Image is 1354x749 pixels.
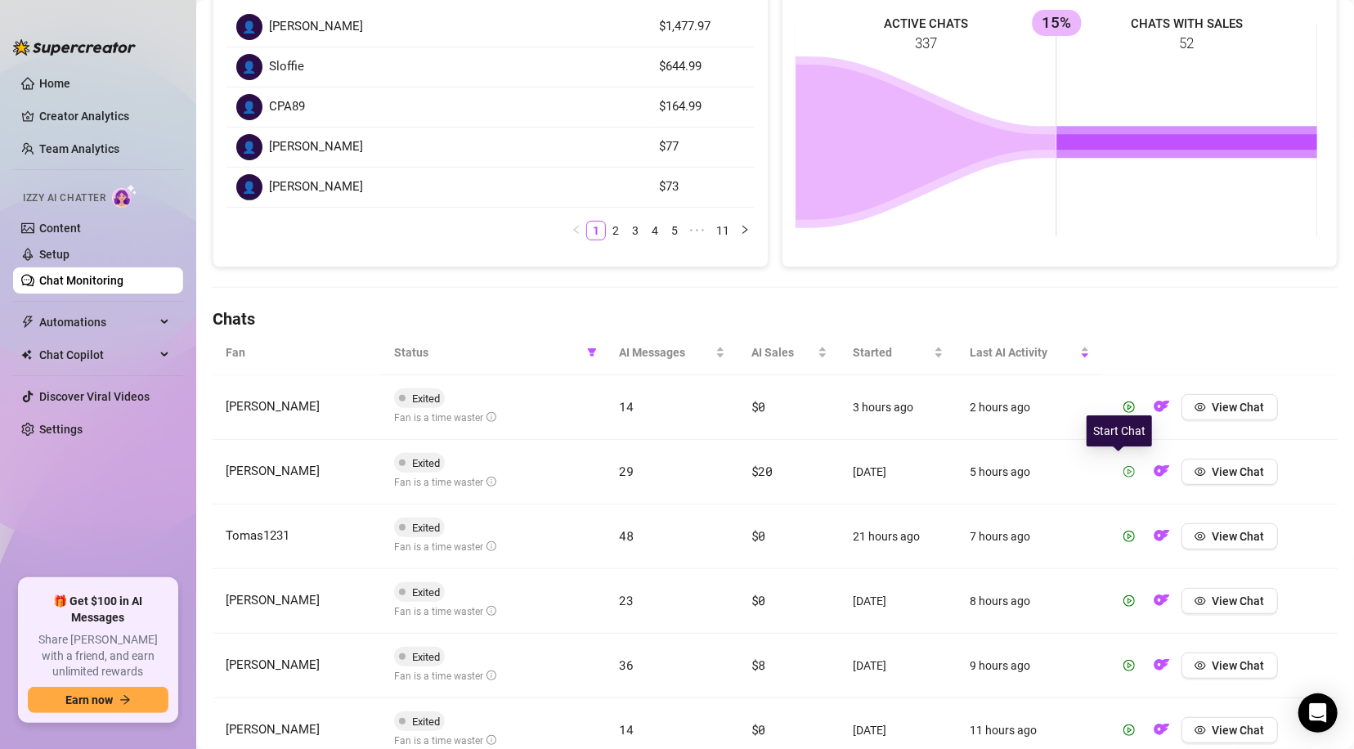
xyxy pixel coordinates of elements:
li: 1 [586,221,606,240]
td: 9 hours ago [957,634,1103,698]
span: Izzy AI Chatter [23,191,105,206]
td: 3 hours ago [841,375,957,440]
th: AI Messages [607,330,738,375]
span: $0 [751,592,765,608]
span: info-circle [486,412,496,422]
span: Exited [412,457,440,469]
button: View Chat [1181,717,1278,743]
a: OF [1149,727,1175,740]
a: 11 [711,222,734,240]
span: AI Sales [751,343,814,361]
td: 7 hours ago [957,505,1103,569]
span: eye [1195,660,1206,671]
span: filter [587,348,597,357]
td: 21 hours ago [841,505,957,569]
a: OF [1149,598,1175,611]
img: OF [1154,527,1170,544]
span: play-circle [1123,401,1135,413]
li: Next 5 Pages [684,221,711,240]
td: [DATE] [841,440,957,505]
span: [PERSON_NAME] [226,722,320,737]
img: OF [1154,592,1170,608]
span: play-circle [1123,466,1135,478]
span: Exited [412,522,440,534]
button: right [735,221,755,240]
img: OF [1154,721,1170,738]
button: OF [1149,653,1175,679]
span: Sloffie [269,57,304,77]
span: Share [PERSON_NAME] with a friend, and earn unlimited rewards [28,632,168,680]
img: OF [1154,657,1170,673]
span: eye [1195,724,1206,736]
article: $77 [659,137,745,157]
span: info-circle [486,477,496,487]
span: View Chat [1213,401,1265,414]
div: Start Chat [1087,415,1152,446]
span: Automations [39,309,155,335]
li: 3 [625,221,645,240]
li: 2 [606,221,625,240]
span: 14 [620,398,634,415]
span: CPA89 [269,97,305,117]
a: Team Analytics [39,142,119,155]
button: View Chat [1181,459,1278,485]
span: $8 [751,657,765,673]
h4: Chats [213,307,1338,330]
div: 👤 [236,54,262,80]
article: $73 [659,177,745,197]
a: 2 [607,222,625,240]
span: right [740,225,750,235]
span: Exited [412,651,440,663]
a: Discover Viral Videos [39,390,150,403]
button: OF [1149,459,1175,485]
a: OF [1149,533,1175,546]
span: View Chat [1213,530,1265,543]
button: left [567,221,586,240]
img: OF [1154,463,1170,479]
a: Home [39,77,70,90]
img: Chat Copilot [21,349,32,361]
button: OF [1149,394,1175,420]
a: Setup [39,248,69,261]
span: Tomas1231 [226,528,289,543]
a: Creator Analytics [39,103,170,129]
span: AI Messages [620,343,712,361]
span: Fan is a time waster [394,412,496,424]
a: 5 [666,222,684,240]
a: OF [1149,662,1175,675]
th: Fan [213,330,381,375]
span: $0 [751,527,765,544]
span: eye [1195,595,1206,607]
td: [DATE] [841,569,957,634]
button: View Chat [1181,588,1278,614]
article: $164.99 [659,97,745,117]
span: [PERSON_NAME] [226,464,320,478]
span: Fan is a time waster [394,541,496,553]
a: Chat Monitoring [39,274,123,287]
a: Settings [39,423,83,436]
span: [PERSON_NAME] [226,399,320,414]
span: $0 [751,721,765,738]
span: Fan is a time waster [394,735,496,747]
div: Open Intercom Messenger [1298,693,1338,733]
span: View Chat [1213,724,1265,737]
span: View Chat [1213,594,1265,608]
span: Fan is a time waster [394,671,496,682]
button: Earn nowarrow-right [28,687,168,713]
th: AI Sales [738,330,841,375]
td: 8 hours ago [957,569,1103,634]
span: Started [854,343,930,361]
a: 3 [626,222,644,240]
span: Earn now [65,693,113,706]
span: [PERSON_NAME] [226,657,320,672]
span: eye [1195,401,1206,413]
th: Last AI Activity [957,330,1103,375]
span: $20 [751,463,773,479]
article: $644.99 [659,57,745,77]
span: Status [394,343,580,361]
span: play-circle [1123,724,1135,736]
span: [PERSON_NAME] [269,177,363,197]
span: info-circle [486,671,496,680]
th: Started [841,330,957,375]
div: 👤 [236,14,262,40]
